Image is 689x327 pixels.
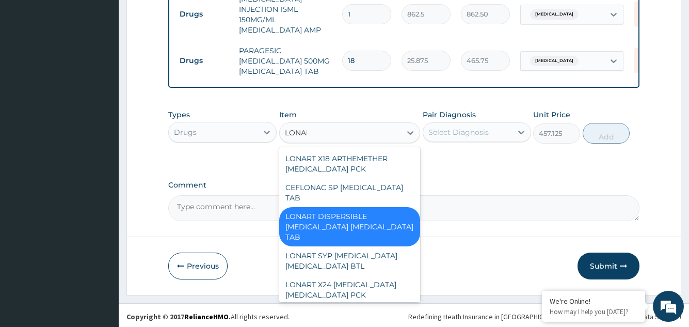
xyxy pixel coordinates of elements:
button: Add [583,123,630,144]
span: [MEDICAL_DATA] [530,56,579,66]
label: Types [168,111,190,119]
p: How may I help you today? [550,307,637,316]
td: Drugs [174,5,234,24]
div: CEFLONAC SP [MEDICAL_DATA] TAB [279,178,421,207]
div: LONART X24 [MEDICAL_DATA] [MEDICAL_DATA] PCK [279,275,421,304]
label: Pair Diagnosis [423,110,476,120]
span: [MEDICAL_DATA] [530,9,579,20]
label: Comment [168,181,639,190]
div: LONART X18 ARTHEMETHER [MEDICAL_DATA] PCK [279,149,421,178]
button: Previous [168,253,228,279]
strong: Copyright © 2017 . [126,312,231,321]
div: Minimize live chat window [169,5,194,30]
div: We're Online! [550,297,637,306]
label: Item [279,110,297,120]
img: d_794563401_company_1708531726252_794563401 [19,52,42,77]
a: RelianceHMO [184,312,229,321]
button: Submit [578,253,639,279]
td: Drugs [174,51,234,70]
div: Chat with us now [54,58,173,71]
td: PARAGESIC [MEDICAL_DATA] 500MG [MEDICAL_DATA] TAB [234,40,337,82]
label: Unit Price [533,110,570,120]
span: We're online! [60,98,142,202]
textarea: Type your message and hit 'Enter' [5,217,197,254]
div: LONART DISPERSIBLE [MEDICAL_DATA] [MEDICAL_DATA] TAB [279,207,421,246]
div: LONART SYP [MEDICAL_DATA] [MEDICAL_DATA] BTL [279,246,421,275]
div: Redefining Heath Insurance in [GEOGRAPHIC_DATA] using Telemedicine and Data Science! [408,312,681,322]
div: Select Diagnosis [428,127,489,137]
div: Drugs [174,127,197,137]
